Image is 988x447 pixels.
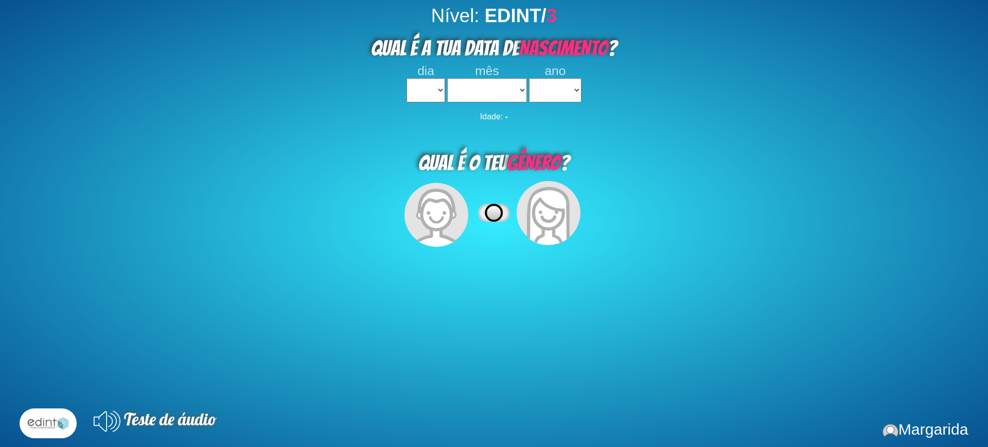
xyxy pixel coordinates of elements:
span: mês [475,64,499,78]
span: QUAL É O TEU ? [418,152,570,174]
img: l [24,413,73,434]
b: - [505,112,508,121]
span: Teste de áudio [124,408,217,430]
span: QUAL É A TUA DATA DE ? [371,37,617,59]
span: dia [417,64,434,78]
span: Nível: [431,5,480,26]
div: Margarida [883,421,968,438]
span: ano [544,64,566,78]
span: NASCIMENTO [519,37,608,59]
span: GÉNERO [507,152,560,174]
span: 3 [546,5,557,26]
span: Idade: [480,112,503,121]
b: EDINT/ [485,5,557,26]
